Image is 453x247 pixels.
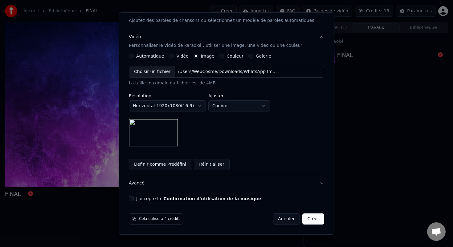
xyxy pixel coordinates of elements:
[129,159,191,170] button: Définir comme Prédéfini
[129,4,324,29] button: ParolesAjoutez des paroles de chansons ou sélectionnez un modèle de paroles automatiques
[139,217,180,221] span: Cela utilisera 4 crédits
[201,54,214,58] label: Image
[129,18,314,24] p: Ajoutez des paroles de chansons ou sélectionnez un modèle de paroles automatiques
[129,43,302,49] p: Personnaliser le vidéo de karaoké : utiliser une image, une vidéo ou une couleur
[176,69,280,75] div: /Users/WebCosme/Downloads/WhatsApp Image [DATE] 12.26.13.jpeg
[129,94,206,98] label: Résolution
[256,54,271,58] label: Galerie
[303,213,324,225] button: Créer
[129,80,324,86] div: La taille maximale du fichier est de 4MB
[227,54,243,58] label: Couleur
[129,175,324,191] button: Avancé
[194,159,230,170] button: Réinitialiser
[208,94,270,98] label: Ajuster
[136,196,261,201] label: J'accepte la
[129,54,324,175] div: VidéoPersonnaliser le vidéo de karaoké : utiliser une image, une vidéo ou une couleur
[129,34,302,49] div: Vidéo
[129,29,324,54] button: VidéoPersonnaliser le vidéo de karaoké : utiliser une image, une vidéo ou une couleur
[164,196,261,201] button: J'accepte la
[129,66,175,77] div: Choisir un fichier
[177,54,189,58] label: Vidéo
[129,9,144,15] div: Paroles
[136,54,164,58] label: Automatique
[273,213,300,225] button: Annuler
